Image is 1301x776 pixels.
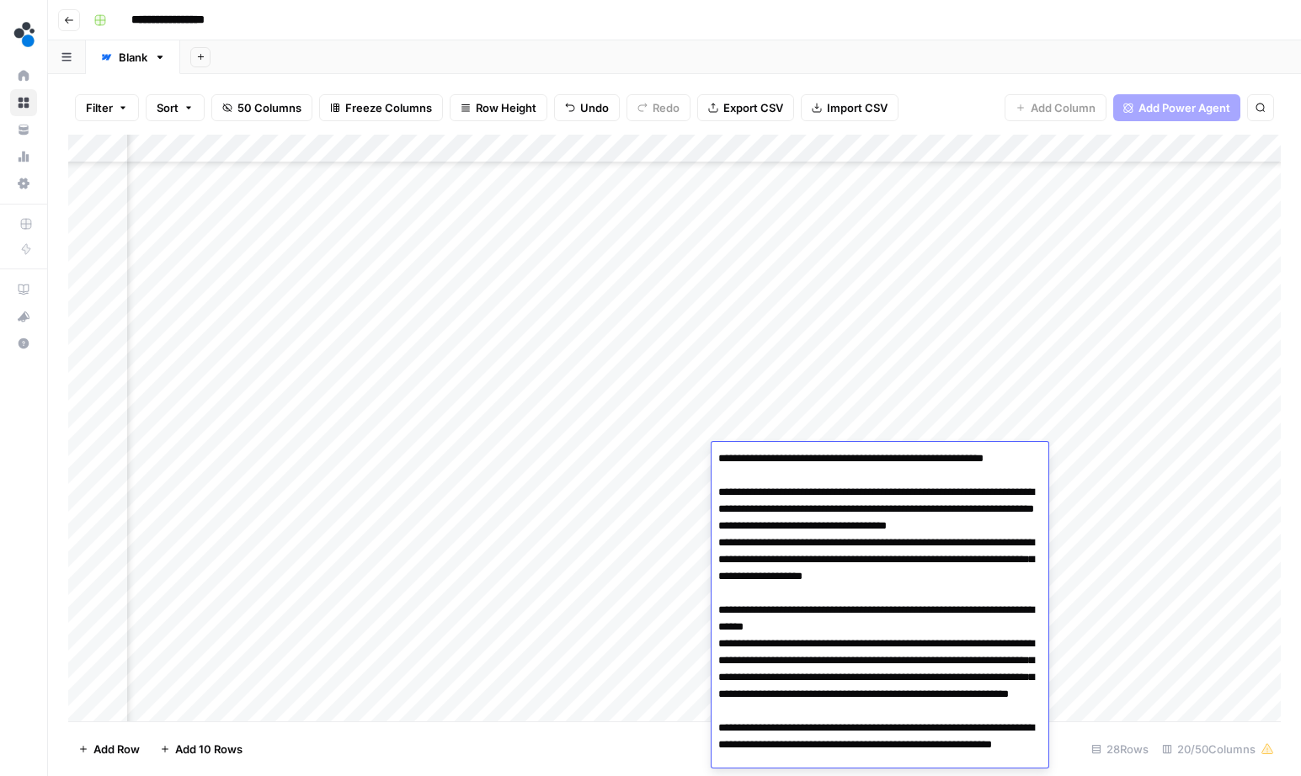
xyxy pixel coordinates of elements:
[146,94,205,121] button: Sort
[237,99,301,116] span: 50 Columns
[93,741,140,757] span: Add Row
[1138,99,1230,116] span: Add Power Agent
[10,13,37,56] button: Workspace: spot.ai
[10,19,40,50] img: spot.ai Logo
[75,94,139,121] button: Filter
[10,170,37,197] a: Settings
[157,99,179,116] span: Sort
[10,276,37,303] a: AirOps Academy
[119,49,147,66] div: Blank
[627,94,690,121] button: Redo
[10,143,37,170] a: Usage
[827,99,888,116] span: Import CSV
[150,736,253,763] button: Add 10 Rows
[450,94,547,121] button: Row Height
[1005,94,1106,121] button: Add Column
[1031,99,1096,116] span: Add Column
[653,99,680,116] span: Redo
[801,94,898,121] button: Import CSV
[1155,736,1281,763] div: 20/50 Columns
[10,89,37,116] a: Browse
[697,94,794,121] button: Export CSV
[86,40,180,74] a: Blank
[10,116,37,143] a: Your Data
[723,99,783,116] span: Export CSV
[11,304,36,329] div: What's new?
[10,303,37,330] button: What's new?
[1113,94,1240,121] button: Add Power Agent
[554,94,620,121] button: Undo
[580,99,609,116] span: Undo
[1085,736,1155,763] div: 28 Rows
[10,62,37,89] a: Home
[175,741,243,757] span: Add 10 Rows
[211,94,312,121] button: 50 Columns
[476,99,536,116] span: Row Height
[10,330,37,357] button: Help + Support
[345,99,432,116] span: Freeze Columns
[319,94,443,121] button: Freeze Columns
[68,736,150,763] button: Add Row
[86,99,113,116] span: Filter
